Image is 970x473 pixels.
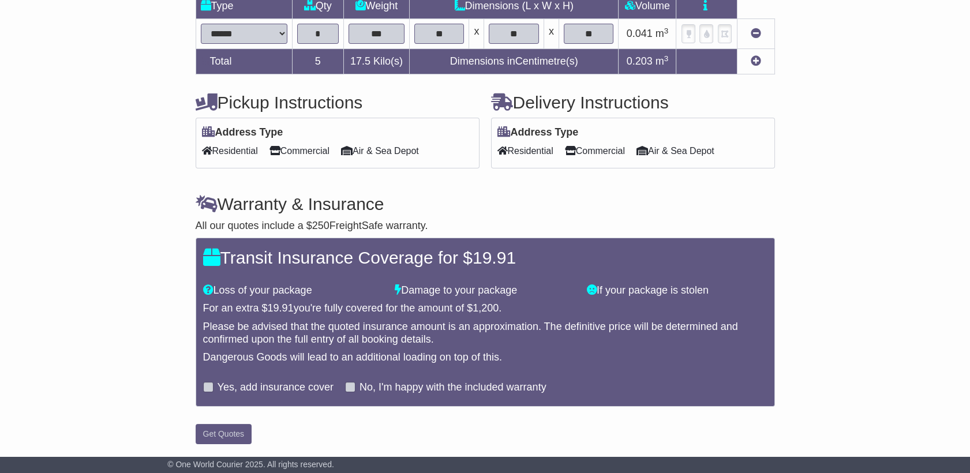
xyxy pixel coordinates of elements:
[196,194,775,213] h4: Warranty & Insurance
[497,126,579,139] label: Address Type
[473,248,516,267] span: 19.91
[751,28,761,39] a: Remove this item
[196,93,480,112] h4: Pickup Instructions
[203,351,767,364] div: Dangerous Goods will lead to an additional loading on top of this.
[203,321,767,346] div: Please be advised that the quoted insurance amount is an approximation. The definitive price will...
[196,49,292,74] td: Total
[627,28,653,39] span: 0.041
[636,142,714,160] span: Air & Sea Depot
[664,27,669,35] sup: 3
[359,381,546,394] label: No, I'm happy with the included warranty
[269,142,329,160] span: Commercial
[656,28,669,39] span: m
[292,49,343,74] td: 5
[196,220,775,232] div: All our quotes include a $ FreightSafe warranty.
[218,381,334,394] label: Yes, add insurance cover
[202,142,258,160] span: Residential
[312,220,329,231] span: 250
[581,284,773,297] div: If your package is stolen
[350,55,370,67] span: 17.5
[751,55,761,67] a: Add new item
[196,424,252,444] button: Get Quotes
[167,460,334,469] span: © One World Courier 2025. All rights reserved.
[343,49,409,74] td: Kilo(s)
[469,19,484,49] td: x
[268,302,294,314] span: 19.91
[473,302,499,314] span: 1,200
[203,302,767,315] div: For an extra $ you're fully covered for the amount of $ .
[497,142,553,160] span: Residential
[341,142,419,160] span: Air & Sea Depot
[202,126,283,139] label: Address Type
[409,49,619,74] td: Dimensions in Centimetre(s)
[203,248,767,267] h4: Transit Insurance Coverage for $
[544,19,559,49] td: x
[389,284,581,297] div: Damage to your package
[565,142,625,160] span: Commercial
[627,55,653,67] span: 0.203
[664,54,669,63] sup: 3
[491,93,775,112] h4: Delivery Instructions
[656,55,669,67] span: m
[197,284,390,297] div: Loss of your package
